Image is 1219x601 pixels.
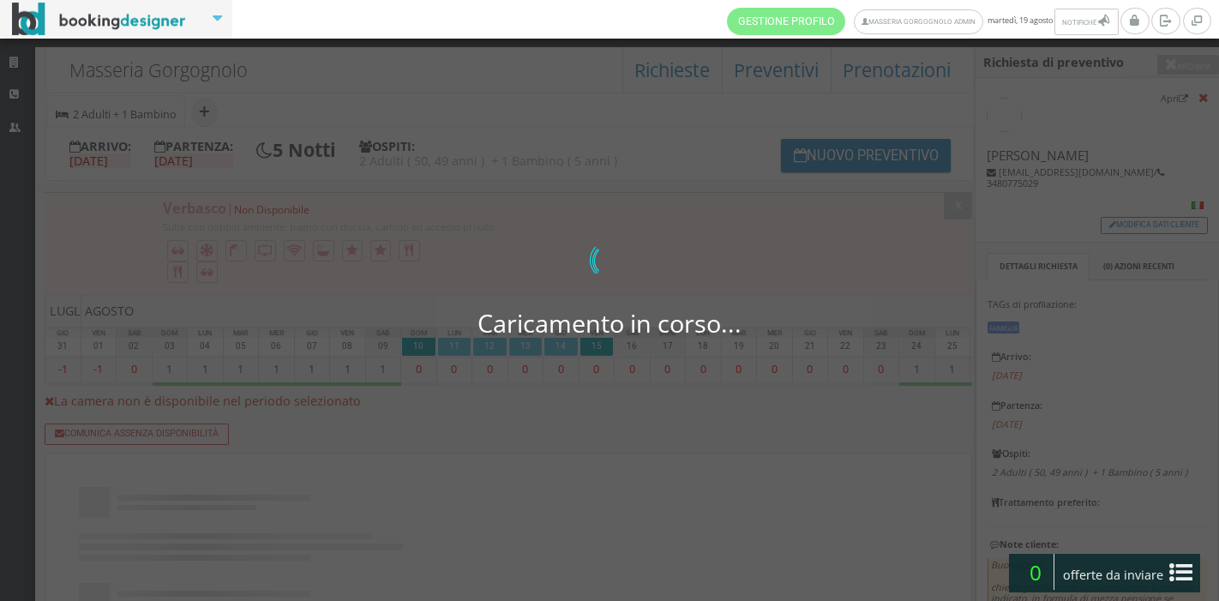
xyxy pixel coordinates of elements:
[1054,9,1118,35] button: Notifiche
[727,8,1120,35] span: martedì, 19 agosto
[1058,562,1169,589] span: offerte da inviare
[727,8,845,35] a: Gestione Profilo
[854,9,983,34] a: Masseria Gorgognolo Admin
[1017,554,1054,590] span: 0
[12,3,186,36] img: BookingDesigner.com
